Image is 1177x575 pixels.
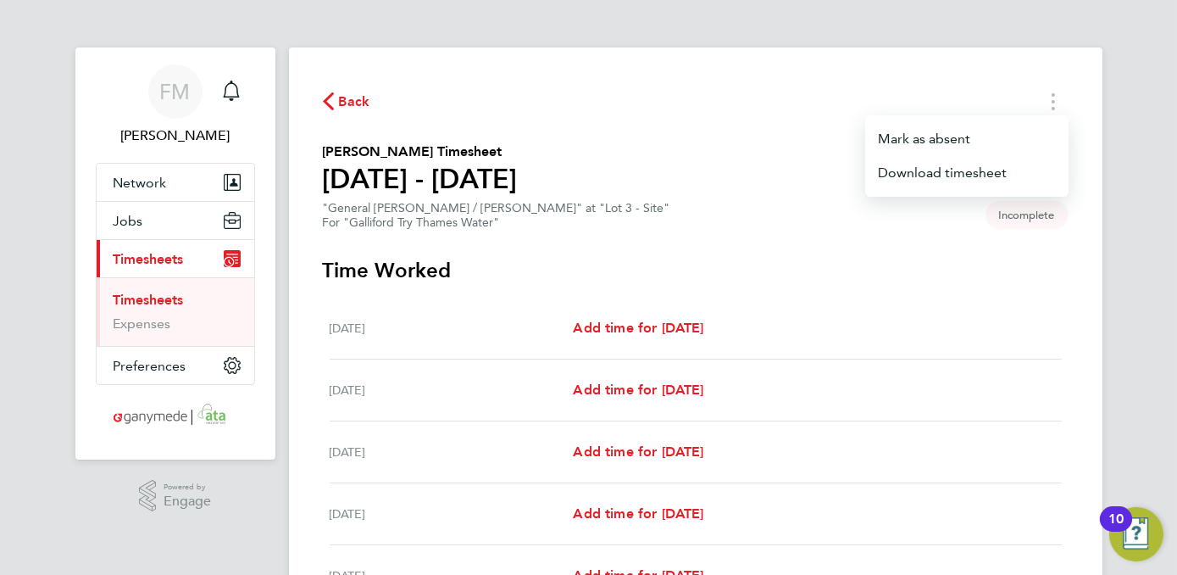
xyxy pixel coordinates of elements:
span: Finley Murray [96,126,255,146]
a: Add time for [DATE] [573,318,703,338]
a: Add time for [DATE] [573,442,703,462]
div: For "Galliford Try Thames Water" [323,215,670,230]
span: Add time for [DATE] [573,320,703,336]
button: Network [97,164,254,201]
span: Add time for [DATE] [573,444,703,460]
h2: [PERSON_NAME] Timesheet [323,142,518,162]
span: Timesheets [114,251,184,267]
a: FM[PERSON_NAME] [96,64,255,146]
span: Engage [164,494,211,509]
div: Timesheets [97,277,254,346]
span: FM [160,81,191,103]
a: Add time for [DATE] [573,504,703,524]
a: Powered byEngage [139,480,211,512]
span: Preferences [114,358,186,374]
a: Go to home page [96,402,255,429]
a: Expenses [114,315,171,332]
h1: [DATE] - [DATE] [323,162,518,196]
button: Timesheets Menu [865,122,1069,156]
button: Timesheets Menu [1038,88,1069,114]
div: [DATE] [330,442,574,462]
span: Jobs [114,213,143,229]
div: "General [PERSON_NAME] / [PERSON_NAME]" at "Lot 3 - Site" [323,201,670,230]
div: [DATE] [330,504,574,524]
span: Back [339,92,370,112]
span: Add time for [DATE] [573,382,703,398]
a: Add time for [DATE] [573,380,703,400]
button: Timesheets [97,240,254,277]
a: Timesheets Menu [865,156,1069,190]
img: ganymedesolutions-logo-retina.png [108,402,242,429]
nav: Main navigation [75,47,275,460]
span: Powered by [164,480,211,494]
button: Open Resource Center, 10 new notifications [1109,507,1163,561]
span: This timesheet is Incomplete. [985,201,1069,229]
div: [DATE] [330,380,574,400]
div: [DATE] [330,318,574,338]
button: Preferences [97,347,254,384]
span: Network [114,175,167,191]
h3: Time Worked [323,257,1069,284]
button: Jobs [97,202,254,239]
a: Timesheets [114,292,184,308]
span: Add time for [DATE] [573,505,703,522]
button: Back [323,91,370,112]
div: 10 [1108,519,1124,541]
